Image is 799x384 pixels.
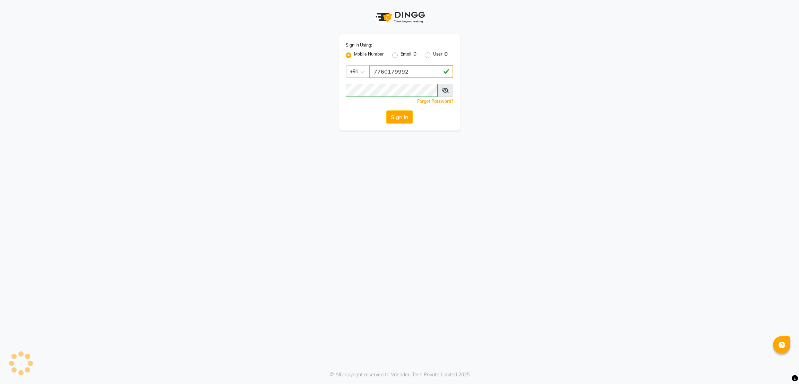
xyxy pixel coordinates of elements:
[401,51,416,59] label: Email ID
[346,42,372,48] label: Sign In Using:
[346,84,438,97] input: Username
[372,7,427,27] img: logo1.svg
[433,51,448,59] label: User ID
[369,65,453,78] input: Username
[386,110,413,124] button: Sign In
[417,99,453,104] a: Forgot Password?
[354,51,384,59] label: Mobile Number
